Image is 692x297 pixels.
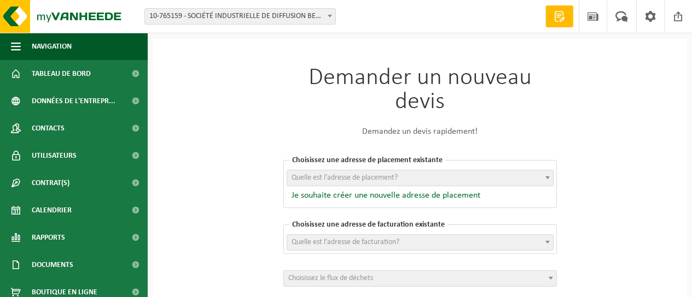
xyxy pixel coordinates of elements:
[32,197,72,224] span: Calendrier
[32,251,73,278] span: Documents
[32,87,115,115] span: Données de l'entrepr...
[144,8,336,25] span: 10-765159 - SOCIÉTÉ INDUSTRIELLE DE DIFFUSION BENELUX - SID - SAINTES
[292,238,399,246] span: Quelle est l'adresse de facturation?
[32,224,65,251] span: Rapports
[32,142,77,169] span: Utilisateurs
[292,174,398,182] span: Quelle est l'adresse de placement?
[289,156,445,164] span: Choisissez une adresse de placement existante
[288,274,373,282] span: Choisissez le flux de déchets
[32,33,72,60] span: Navigation
[32,60,91,87] span: Tableau de bord
[283,125,557,138] p: Demandez un devis rapidement!
[32,169,69,197] span: Contrat(s)
[289,221,447,229] span: Choisissez une adresse de facturation existante
[32,115,65,142] span: Contacts
[145,9,335,24] span: 10-765159 - SOCIÉTÉ INDUSTRIELLE DE DIFFUSION BENELUX - SID - SAINTES
[283,66,557,114] h1: Demander un nouveau devis
[287,190,480,201] button: Je souhaite créer une nouvelle adresse de placement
